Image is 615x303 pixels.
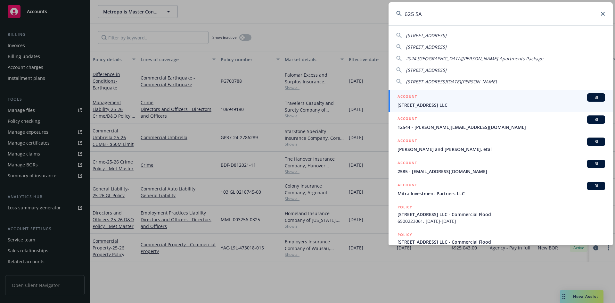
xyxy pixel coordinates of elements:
[398,93,417,101] h5: ACCOUNT
[398,204,412,210] h5: POLICY
[389,134,613,156] a: ACCOUNTBI[PERSON_NAME] and [PERSON_NAME], etal
[389,228,613,256] a: POLICY[STREET_ADDRESS] LLC - Commercial Flood
[590,117,603,122] span: BI
[389,156,613,178] a: ACCOUNTBI2585 - [EMAIL_ADDRESS][DOMAIN_NAME]
[406,55,543,62] span: 2024 [GEOGRAPHIC_DATA][PERSON_NAME] Apartments Package
[590,95,603,100] span: BI
[389,200,613,228] a: POLICY[STREET_ADDRESS] LLC - Commercial Flood6500223061, [DATE]-[DATE]
[389,112,613,134] a: ACCOUNTBI12544 - [PERSON_NAME][EMAIL_ADDRESS][DOMAIN_NAME]
[398,138,417,145] h5: ACCOUNT
[590,161,603,167] span: BI
[398,182,417,189] h5: ACCOUNT
[398,160,417,167] h5: ACCOUNT
[398,115,417,123] h5: ACCOUNT
[398,102,605,108] span: [STREET_ADDRESS] LLC
[398,239,605,245] span: [STREET_ADDRESS] LLC - Commercial Flood
[398,146,605,153] span: [PERSON_NAME] and [PERSON_NAME], etal
[389,90,613,112] a: ACCOUNTBI[STREET_ADDRESS] LLC
[406,79,497,85] span: [STREET_ADDRESS][DATE][PERSON_NAME]
[590,139,603,145] span: BI
[398,231,412,238] h5: POLICY
[398,190,605,197] span: Mitra Investment Partners LLC
[406,67,447,73] span: [STREET_ADDRESS]
[389,178,613,200] a: ACCOUNTBIMitra Investment Partners LLC
[398,218,605,224] span: 6500223061, [DATE]-[DATE]
[406,44,447,50] span: [STREET_ADDRESS]
[398,124,605,130] span: 12544 - [PERSON_NAME][EMAIL_ADDRESS][DOMAIN_NAME]
[398,168,605,175] span: 2585 - [EMAIL_ADDRESS][DOMAIN_NAME]
[398,211,605,218] span: [STREET_ADDRESS] LLC - Commercial Flood
[590,183,603,189] span: BI
[406,32,447,38] span: [STREET_ADDRESS]
[389,2,613,25] input: Search...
